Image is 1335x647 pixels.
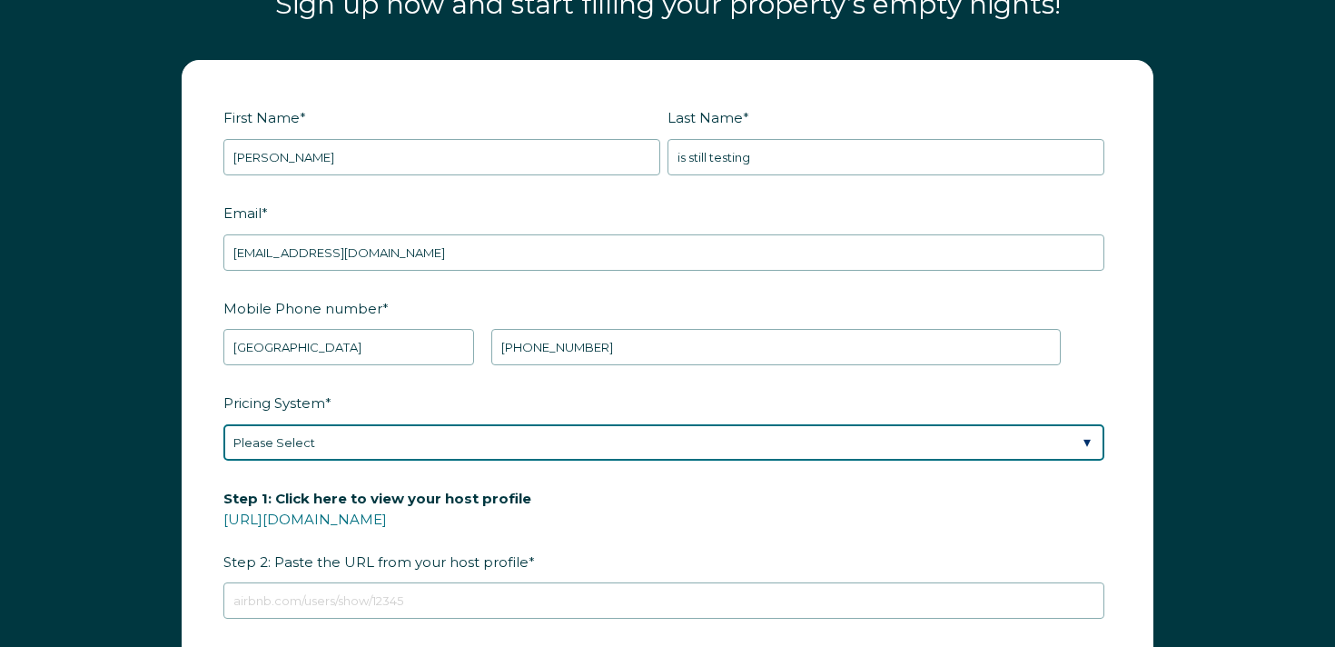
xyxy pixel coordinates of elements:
[223,582,1104,619] input: airbnb.com/users/show/12345
[223,199,262,227] span: Email
[667,104,743,132] span: Last Name
[223,484,531,513] span: Step 1: Click here to view your host profile
[223,389,325,417] span: Pricing System
[223,104,300,132] span: First Name
[223,511,387,528] a: [URL][DOMAIN_NAME]
[223,294,382,323] span: Mobile Phone number
[223,484,531,576] span: Step 2: Paste the URL from your host profile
